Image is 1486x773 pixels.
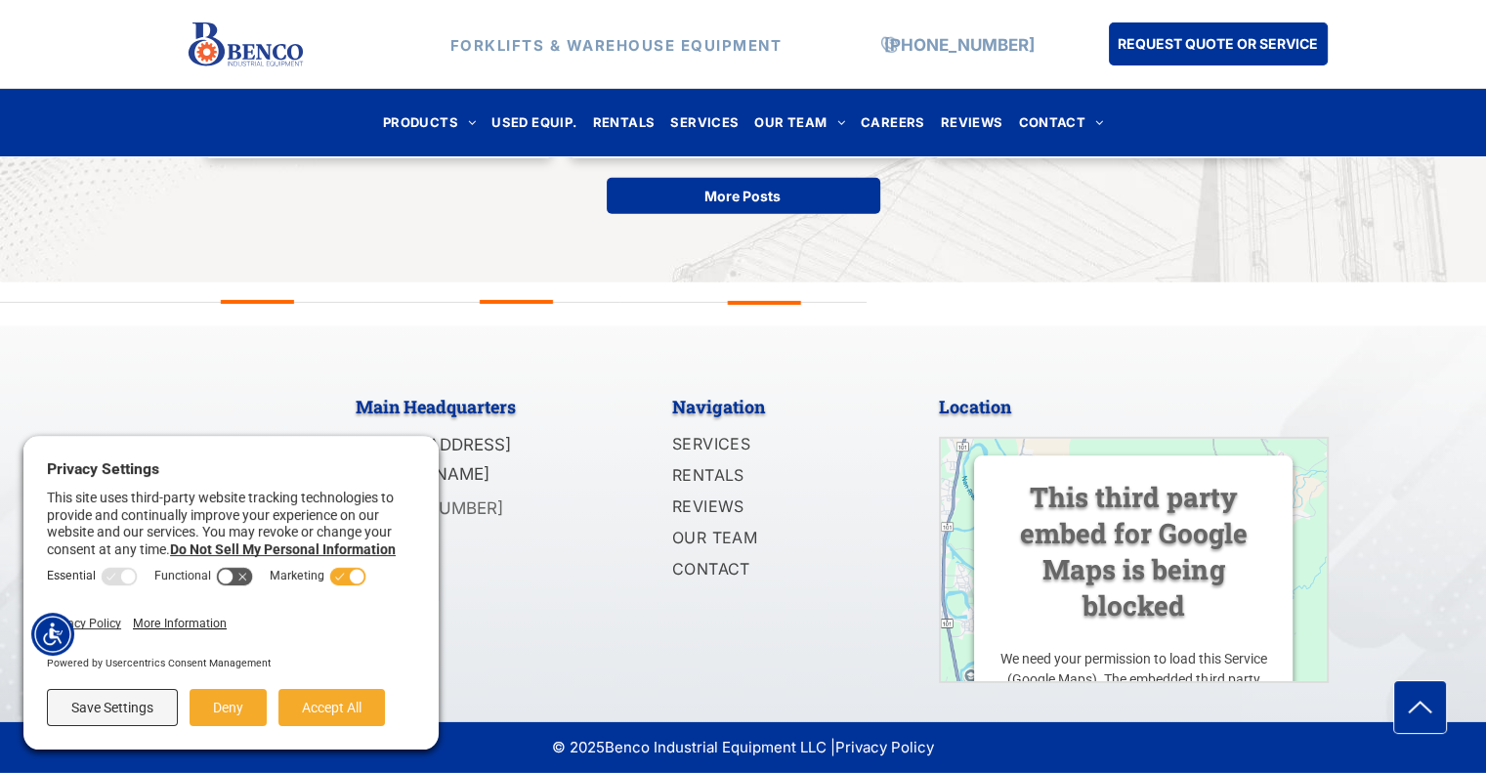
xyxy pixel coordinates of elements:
[704,178,781,214] span: More Posts
[31,613,74,656] div: Accessibility Menu
[605,738,934,756] span: Benco Industrial Equipment LLC |
[835,738,934,756] a: Privacy Policy
[672,430,883,461] a: SERVICES
[672,493,883,524] a: REVIEWS
[450,35,783,54] strong: FORKLIFTS & WAREHOUSE EQUIPMENT
[939,395,1011,418] span: Location
[375,109,485,136] a: PRODUCTS
[672,395,765,418] span: Navigation
[1118,25,1318,62] span: REQUEST QUOTE OR SERVICE
[853,109,933,136] a: CAREERS
[998,649,1269,752] p: We need your permission to load this Service (Google Maps). The embedded third party Service is n...
[356,395,516,418] span: Main Headquarters
[1109,22,1328,65] a: REQUEST QUOTE OR SERVICE
[941,439,1328,752] img: Google maps preview image
[884,34,1035,54] a: [PHONE_NUMBER]
[746,109,853,136] a: OUR TEAM
[552,737,605,759] span: © 2025
[1010,109,1111,136] a: CONTACT
[672,524,883,555] a: OUR TEAM
[662,109,746,136] a: SERVICES
[672,461,883,493] a: RENTALS
[585,109,663,136] a: RENTALS
[353,435,511,485] span: [STREET_ADDRESS][PERSON_NAME]
[933,109,1011,136] a: REVIEWS
[484,109,584,136] a: USED EQUIP.
[672,555,883,586] a: CONTACT
[998,479,1269,623] h3: This third party embed for Google Maps is being blocked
